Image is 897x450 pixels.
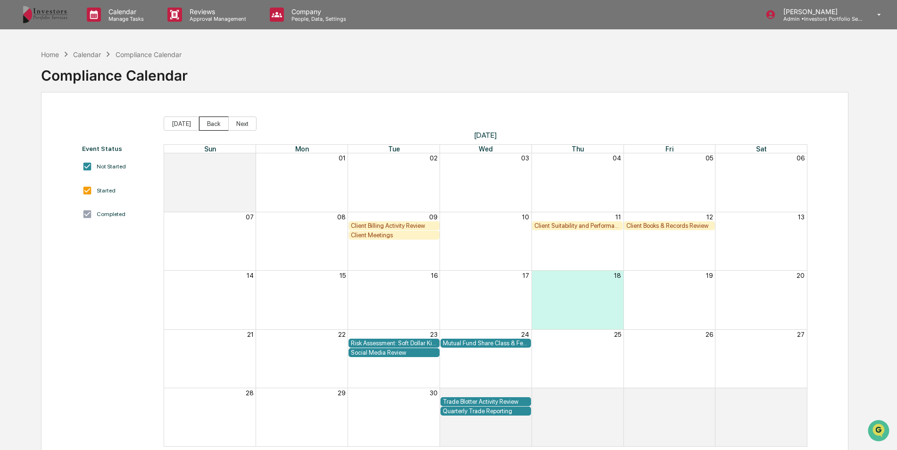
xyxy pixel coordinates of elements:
[247,154,254,162] button: 31
[572,145,584,153] span: Thu
[204,145,216,153] span: Sun
[97,211,125,217] div: Completed
[613,389,621,397] button: 02
[97,163,126,170] div: Not Started
[284,8,351,16] p: Company
[430,331,438,338] button: 23
[706,213,713,221] button: 12
[97,187,116,194] div: Started
[338,389,346,397] button: 29
[351,222,437,229] div: Client Billing Activity Review
[101,16,149,22] p: Manage Tasks
[228,117,257,131] button: Next
[534,222,621,229] div: Client Suitability and Performance Review
[706,331,713,338] button: 26
[32,82,119,89] div: We're available if you need us!
[199,117,229,131] button: Back
[6,133,63,150] a: 🔎Data Lookup
[247,331,254,338] button: 21
[626,222,713,229] div: Client Books & Records Review
[776,8,864,16] p: [PERSON_NAME]
[756,145,767,153] span: Sat
[796,389,805,397] button: 04
[351,349,437,356] div: Social Media Review
[41,50,59,58] div: Home
[430,154,438,162] button: 02
[32,72,155,82] div: Start new chat
[443,340,529,347] div: Mutual Fund Share Class & Fee Review
[443,408,529,415] div: Quarterly Trade Reporting
[66,159,114,167] a: Powered byPylon
[522,213,529,221] button: 10
[246,389,254,397] button: 28
[429,213,438,221] button: 09
[338,331,346,338] button: 22
[164,144,807,447] div: Month View
[430,389,438,397] button: 30
[431,272,438,279] button: 16
[665,145,673,153] span: Fri
[523,272,529,279] button: 17
[797,272,805,279] button: 20
[41,59,188,84] div: Compliance Calendar
[182,8,251,16] p: Reviews
[246,213,254,221] button: 07
[164,117,199,131] button: [DATE]
[337,213,346,221] button: 08
[479,145,493,153] span: Wed
[284,16,351,22] p: People, Data, Settings
[73,50,101,58] div: Calendar
[19,119,61,128] span: Preclearance
[614,272,621,279] button: 18
[351,340,437,347] div: Risk Assessment: Soft Dollar Kickbacks
[798,213,805,221] button: 13
[23,6,68,24] img: logo
[182,16,251,22] p: Approval Management
[867,419,892,444] iframe: Open customer support
[340,272,346,279] button: 15
[613,154,621,162] button: 04
[339,154,346,162] button: 01
[797,331,805,338] button: 27
[164,131,807,140] span: [DATE]
[9,120,17,127] div: 🖐️
[68,120,76,127] div: 🗄️
[614,331,621,338] button: 25
[19,137,59,146] span: Data Lookup
[9,20,172,35] p: How can we help?
[705,389,713,397] button: 03
[521,154,529,162] button: 03
[522,389,529,397] button: 01
[388,145,400,153] span: Tue
[82,145,155,152] div: Event Status
[797,154,805,162] button: 06
[247,272,254,279] button: 14
[521,331,529,338] button: 24
[101,8,149,16] p: Calendar
[9,72,26,89] img: 1746055101610-c473b297-6a78-478c-a979-82029cc54cd1
[443,398,529,405] div: Trade Blotter Activity Review
[78,119,117,128] span: Attestations
[776,16,864,22] p: Admin • Investors Portfolio Services
[65,115,121,132] a: 🗄️Attestations
[9,138,17,145] div: 🔎
[351,232,437,239] div: Client Meetings
[706,272,713,279] button: 19
[94,160,114,167] span: Pylon
[706,154,713,162] button: 05
[6,115,65,132] a: 🖐️Preclearance
[615,213,621,221] button: 11
[295,145,309,153] span: Mon
[160,75,172,86] button: Start new chat
[116,50,182,58] div: Compliance Calendar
